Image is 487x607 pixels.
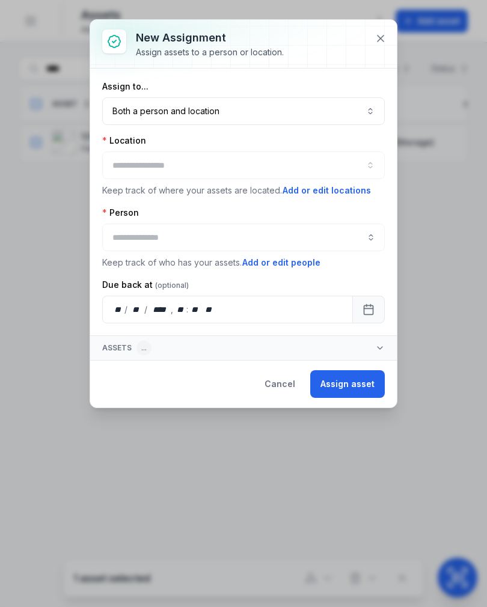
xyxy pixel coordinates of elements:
[254,370,305,398] button: Cancel
[129,303,145,316] div: month,
[242,256,321,269] button: Add or edit people
[90,336,397,360] button: Assets...
[102,184,385,197] p: Keep track of where your assets are located.
[189,303,201,316] div: minute,
[102,207,139,219] label: Person
[102,97,385,125] button: Both a person and location
[310,370,385,398] button: Assign asset
[136,46,284,58] div: Assign assets to a person or location.
[136,341,152,355] div: ...
[102,81,149,93] label: Assign to...
[136,29,284,46] h3: New assignment
[124,303,129,316] div: /
[102,256,385,269] p: Keep track of who has your assets.
[102,341,152,355] span: Assets
[174,303,186,316] div: hour,
[102,135,146,147] label: Location
[282,184,372,197] button: Add or edit locations
[171,303,174,316] div: ,
[186,303,189,316] div: :
[149,303,171,316] div: year,
[203,303,216,316] div: am/pm,
[102,279,189,291] label: Due back at
[144,303,149,316] div: /
[352,296,385,323] button: Calendar
[112,303,124,316] div: day,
